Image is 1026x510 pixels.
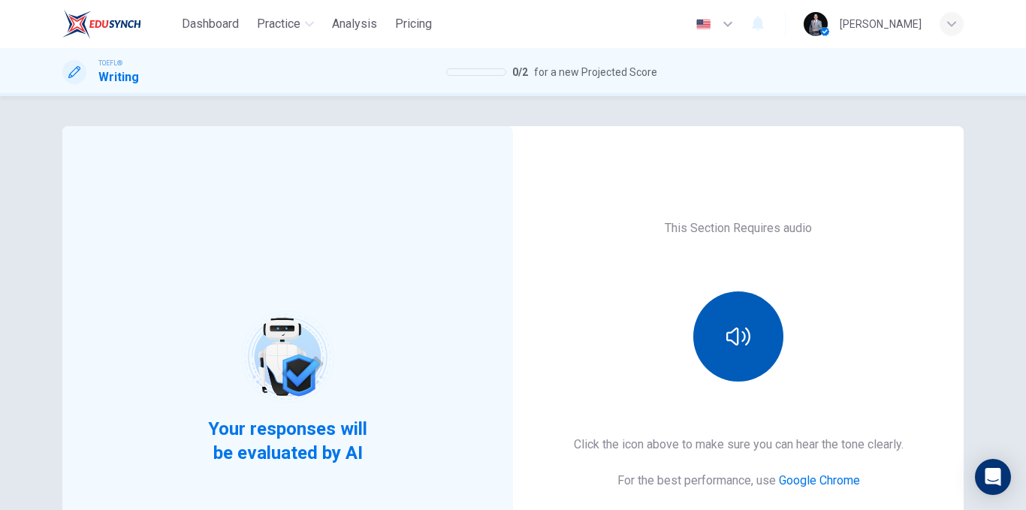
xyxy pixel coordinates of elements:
[512,63,528,81] span: 0 / 2
[694,19,713,30] img: en
[182,15,239,33] span: Dashboard
[332,15,377,33] span: Analysis
[62,9,141,39] img: EduSynch logo
[574,436,904,454] h6: Click the icon above to make sure you can hear the tone clearly.
[779,473,860,487] a: Google Chrome
[617,472,860,490] h6: For the best performance, use
[62,9,176,39] a: EduSynch logo
[98,58,122,68] span: TOEFL®
[975,459,1011,495] div: Open Intercom Messenger
[665,219,812,237] h6: This Section Requires audio
[240,309,335,405] img: robot icon
[326,11,383,38] button: Analysis
[395,15,432,33] span: Pricing
[804,12,828,36] img: Profile picture
[257,15,300,33] span: Practice
[251,11,320,38] button: Practice
[534,63,657,81] span: for a new Projected Score
[197,417,379,465] span: Your responses will be evaluated by AI
[98,68,139,86] h1: Writing
[840,15,922,33] div: [PERSON_NAME]
[389,11,438,38] button: Pricing
[176,11,245,38] button: Dashboard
